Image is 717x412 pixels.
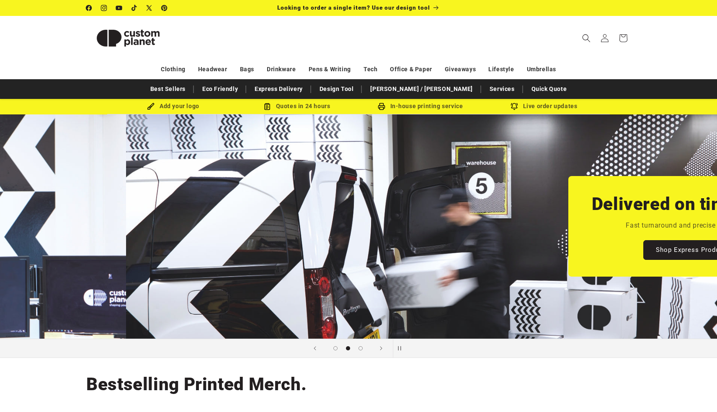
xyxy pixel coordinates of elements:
a: Giveaways [445,62,476,77]
span: Looking to order a single item? Use our design tool [277,4,430,11]
a: Express Delivery [250,82,307,96]
a: Umbrellas [527,62,556,77]
div: Quotes in 24 hours [235,101,358,111]
img: Order updates [511,103,518,110]
a: Eco Friendly [198,82,242,96]
h2: Bestselling Printed Merch. [86,373,307,396]
a: Headwear [198,62,227,77]
div: Add your logo [111,101,235,111]
img: Custom Planet [86,19,170,57]
button: Pause slideshow [393,339,411,358]
a: Pens & Writing [309,62,351,77]
button: Next slide [372,339,390,358]
img: In-house printing [378,103,385,110]
a: Design Tool [315,82,358,96]
a: Tech [364,62,377,77]
a: Bags [240,62,254,77]
button: Load slide 3 of 3 [354,342,367,355]
a: Lifestyle [488,62,514,77]
img: Brush Icon [147,103,155,110]
a: Best Sellers [146,82,190,96]
a: Drinkware [267,62,296,77]
div: Live order updates [482,101,606,111]
a: Office & Paper [390,62,432,77]
button: Previous slide [306,339,324,358]
button: Load slide 1 of 3 [329,342,342,355]
button: Load slide 2 of 3 [342,342,354,355]
a: Clothing [161,62,186,77]
a: Quick Quote [527,82,571,96]
div: In-house printing service [358,101,482,111]
a: [PERSON_NAME] / [PERSON_NAME] [366,82,477,96]
a: Custom Planet [83,16,173,60]
summary: Search [577,29,596,47]
a: Services [485,82,519,96]
img: Order Updates Icon [263,103,271,110]
iframe: Chat Widget [675,372,717,412]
